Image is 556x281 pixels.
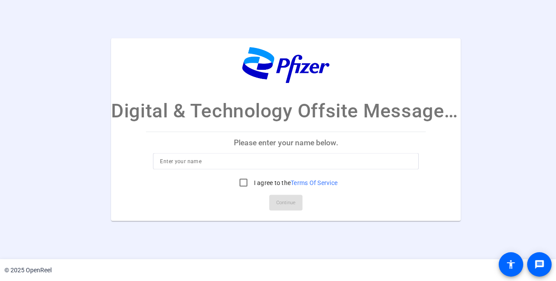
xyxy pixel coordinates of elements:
[146,132,426,153] p: Please enter your name below.
[506,259,516,270] mat-icon: accessibility
[242,47,330,83] img: company-logo
[534,259,545,270] mat-icon: message
[111,96,461,125] p: Digital & Technology Offsite Message Recording
[291,179,337,186] a: Terms Of Service
[160,156,412,166] input: Enter your name
[4,266,52,275] div: © 2025 OpenReel
[252,178,338,187] label: I agree to the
